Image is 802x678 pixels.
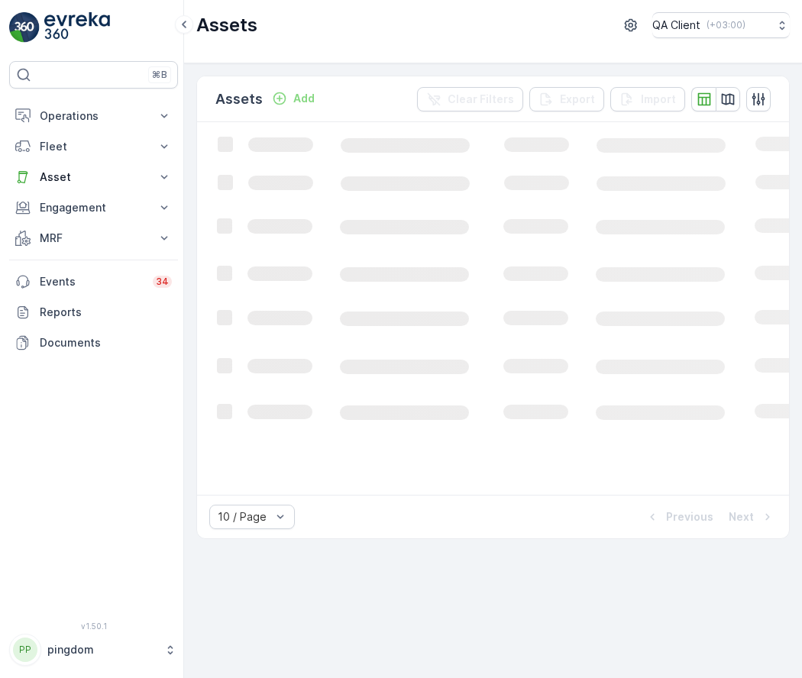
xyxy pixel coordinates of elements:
[215,89,263,110] p: Assets
[610,87,685,111] button: Import
[9,266,178,297] a: Events34
[652,12,790,38] button: QA Client(+03:00)
[13,638,37,662] div: PP
[727,508,777,526] button: Next
[40,231,147,246] p: MRF
[652,18,700,33] p: QA Client
[729,509,754,525] p: Next
[152,69,167,81] p: ⌘B
[40,108,147,124] p: Operations
[9,621,178,631] span: v 1.50.1
[293,91,315,106] p: Add
[417,87,523,111] button: Clear Filters
[9,131,178,162] button: Fleet
[9,328,178,358] a: Documents
[40,305,172,320] p: Reports
[40,139,147,154] p: Fleet
[266,89,321,108] button: Add
[666,509,713,525] p: Previous
[448,92,514,107] p: Clear Filters
[560,92,595,107] p: Export
[707,19,745,31] p: ( +03:00 )
[641,92,676,107] p: Import
[40,200,147,215] p: Engagement
[9,223,178,253] button: MRF
[156,276,169,288] p: 34
[9,297,178,328] a: Reports
[44,12,110,43] img: logo_light-DOdMpM7g.png
[40,274,144,289] p: Events
[9,162,178,192] button: Asset
[529,87,604,111] button: Export
[196,13,257,37] p: Assets
[9,634,178,666] button: PPpingdom
[47,642,157,657] p: pingdom
[643,508,715,526] button: Previous
[9,192,178,223] button: Engagement
[9,12,40,43] img: logo
[9,101,178,131] button: Operations
[40,335,172,350] p: Documents
[40,169,147,185] p: Asset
